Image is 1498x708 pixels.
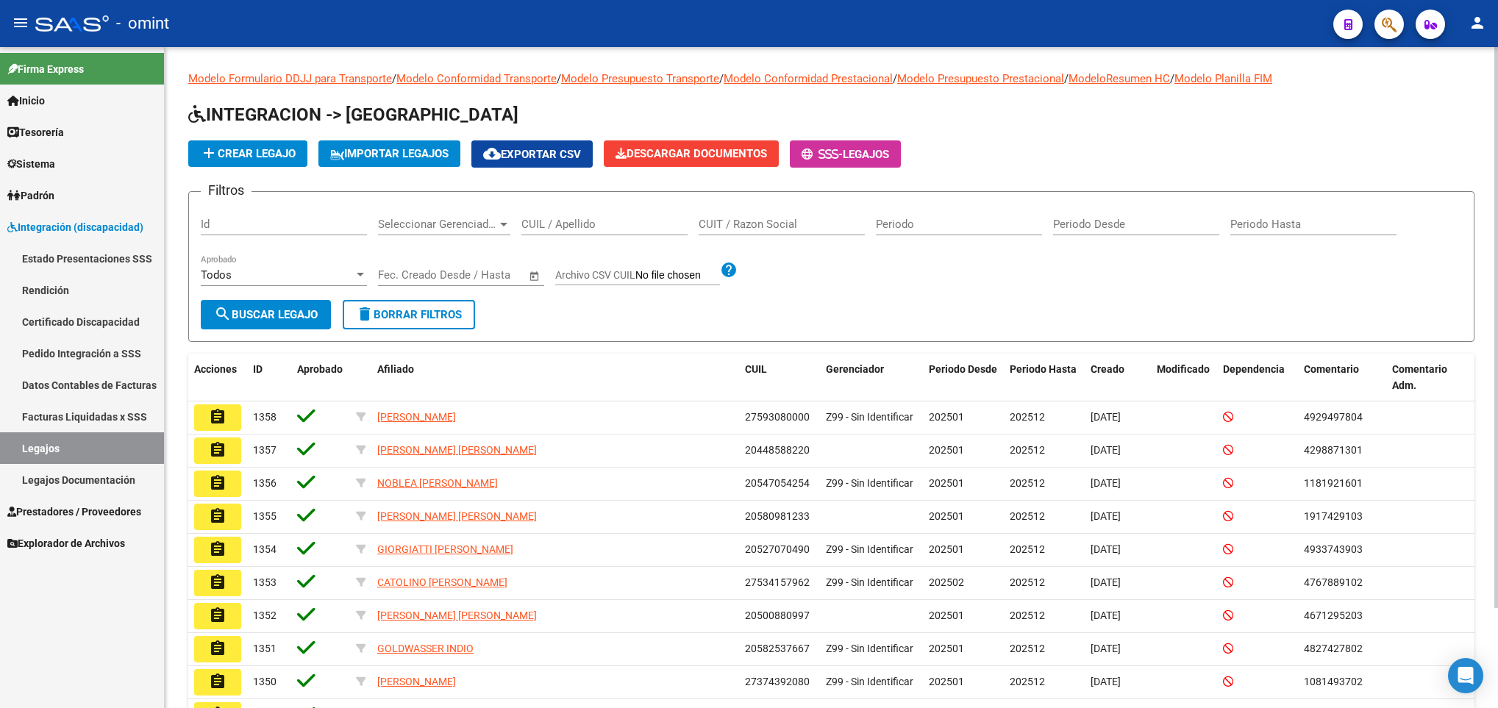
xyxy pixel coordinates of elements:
[378,218,497,231] span: Seleccionar Gerenciador
[200,147,296,160] span: Crear Legajo
[377,576,507,588] span: CATOLINO [PERSON_NAME]
[820,354,923,402] datatable-header-cell: Gerenciador
[318,140,460,167] button: IMPORTAR LEGAJOS
[724,72,893,85] a: Modelo Conformidad Prestacional
[1304,643,1363,654] span: 4827427802
[1217,354,1298,402] datatable-header-cell: Dependencia
[377,411,456,423] span: [PERSON_NAME]
[253,676,277,687] span: 1350
[1085,354,1151,402] datatable-header-cell: Creado
[330,147,449,160] span: IMPORTAR LEGAJOS
[377,609,537,621] span: [PERSON_NAME] [PERSON_NAME]
[897,72,1064,85] a: Modelo Presupuesto Prestacional
[745,363,767,375] span: CUIL
[1010,477,1045,489] span: 202512
[209,673,227,690] mat-icon: assignment
[1091,444,1121,456] span: [DATE]
[1091,609,1121,621] span: [DATE]
[745,609,810,621] span: 20500880997
[745,510,810,522] span: 20580981233
[253,576,277,588] span: 1353
[214,308,318,321] span: Buscar Legajo
[253,477,277,489] span: 1356
[826,643,913,654] span: Z99 - Sin Identificar
[291,354,350,402] datatable-header-cell: Aprobado
[483,145,501,162] mat-icon: cloud_download
[253,609,277,621] span: 1352
[745,444,810,456] span: 20448588220
[188,104,518,125] span: INTEGRACION -> [GEOGRAPHIC_DATA]
[561,72,719,85] a: Modelo Presupuesto Transporte
[188,354,247,402] datatable-header-cell: Acciones
[635,269,720,282] input: Archivo CSV CUIL
[929,576,964,588] span: 202502
[377,477,498,489] span: NOBLEA [PERSON_NAME]
[356,305,374,323] mat-icon: delete
[1469,14,1486,32] mat-icon: person
[929,543,964,555] span: 202501
[209,540,227,558] mat-icon: assignment
[1304,477,1363,489] span: 1181921601
[929,609,964,621] span: 202501
[604,140,779,167] button: Descargar Documentos
[194,363,237,375] span: Acciones
[7,535,125,551] span: Explorador de Archivos
[1157,363,1210,375] span: Modificado
[116,7,169,40] span: - omint
[1174,72,1272,85] a: Modelo Planilla FIM
[377,444,537,456] span: [PERSON_NAME] [PERSON_NAME]
[745,643,810,654] span: 20582537667
[1448,658,1483,693] div: Open Intercom Messenger
[826,363,884,375] span: Gerenciador
[826,477,913,489] span: Z99 - Sin Identificar
[297,363,343,375] span: Aprobado
[200,144,218,162] mat-icon: add
[1091,510,1121,522] span: [DATE]
[802,148,843,161] span: -
[209,474,227,492] mat-icon: assignment
[253,363,263,375] span: ID
[929,510,964,522] span: 202501
[826,411,913,423] span: Z99 - Sin Identificar
[209,607,227,624] mat-icon: assignment
[7,156,55,172] span: Sistema
[377,363,414,375] span: Afiliado
[929,643,964,654] span: 202501
[929,477,964,489] span: 202501
[253,411,277,423] span: 1358
[826,576,913,588] span: Z99 - Sin Identificar
[1151,354,1217,402] datatable-header-cell: Modificado
[1304,609,1363,621] span: 4671295203
[1010,543,1045,555] span: 202512
[201,180,252,201] h3: Filtros
[209,573,227,591] mat-icon: assignment
[616,147,767,160] span: Descargar Documentos
[377,543,513,555] span: GIORGIATTI [PERSON_NAME]
[12,14,29,32] mat-icon: menu
[790,140,901,168] button: -Legajos
[188,72,392,85] a: Modelo Formulario DDJJ para Transporte
[1223,363,1285,375] span: Dependencia
[826,543,913,555] span: Z99 - Sin Identificar
[7,93,45,109] span: Inicio
[343,300,475,329] button: Borrar Filtros
[356,308,462,321] span: Borrar Filtros
[745,543,810,555] span: 20527070490
[371,354,739,402] datatable-header-cell: Afiliado
[739,354,820,402] datatable-header-cell: CUIL
[1091,477,1121,489] span: [DATE]
[745,676,810,687] span: 27374392080
[826,676,913,687] span: Z99 - Sin Identificar
[929,444,964,456] span: 202501
[1010,510,1045,522] span: 202512
[843,148,889,161] span: Legajos
[1010,609,1045,621] span: 202512
[7,124,64,140] span: Tesorería
[7,504,141,520] span: Prestadores / Proveedores
[1091,363,1124,375] span: Creado
[1091,676,1121,687] span: [DATE]
[7,61,84,77] span: Firma Express
[1010,643,1045,654] span: 202512
[209,441,227,459] mat-icon: assignment
[745,411,810,423] span: 27593080000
